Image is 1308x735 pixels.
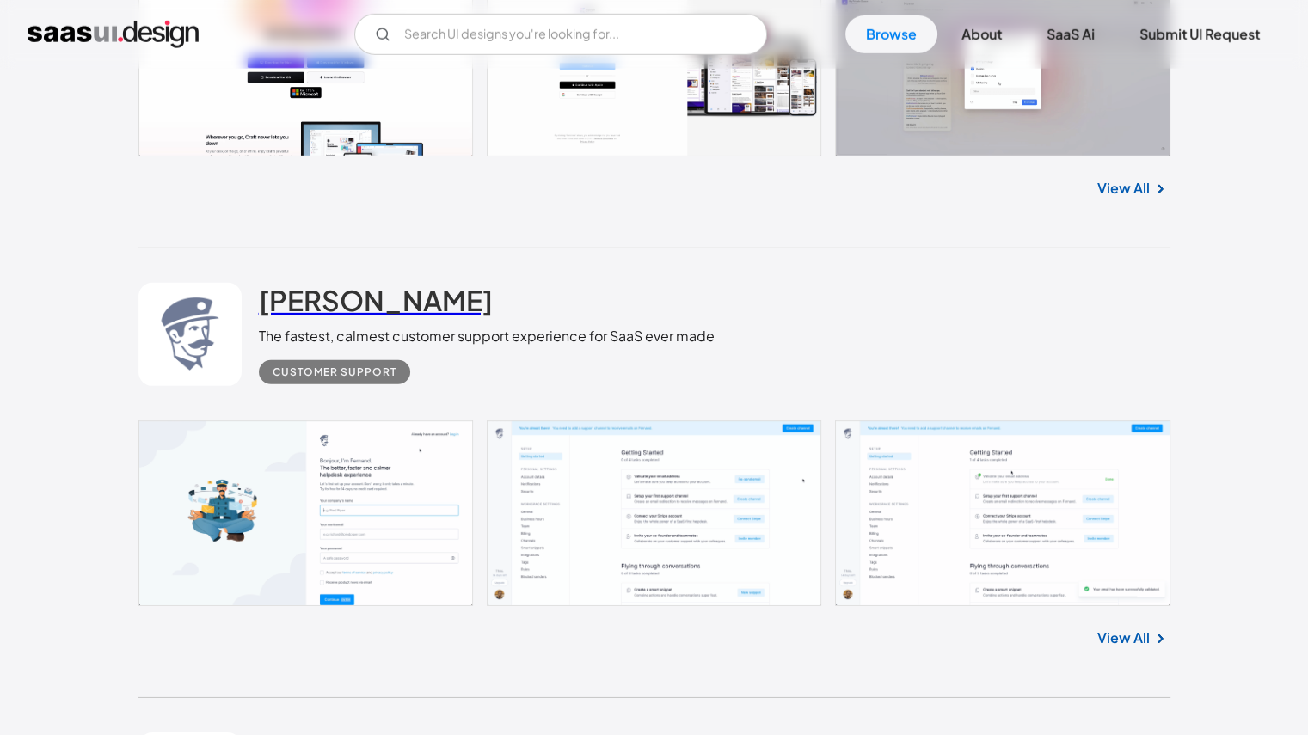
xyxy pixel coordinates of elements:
[845,15,937,53] a: Browse
[1097,628,1150,648] a: View All
[273,362,396,383] div: Customer Support
[354,14,767,55] input: Search UI designs you're looking for...
[941,15,1022,53] a: About
[1119,15,1280,53] a: Submit UI Request
[28,21,199,48] a: home
[354,14,767,55] form: Email Form
[259,326,715,346] div: The fastest, calmest customer support experience for SaaS ever made
[259,283,493,326] a: [PERSON_NAME]
[1097,178,1150,199] a: View All
[259,283,493,317] h2: [PERSON_NAME]
[1026,15,1115,53] a: SaaS Ai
